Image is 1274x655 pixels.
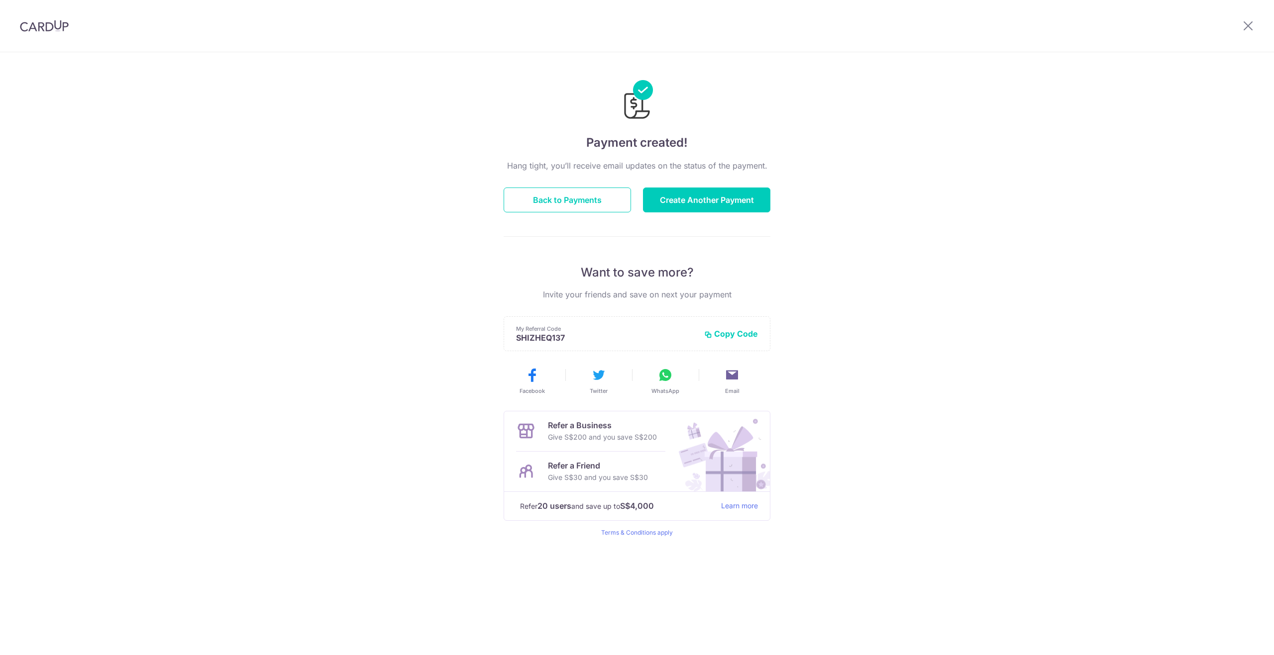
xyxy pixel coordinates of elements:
button: Create Another Payment [643,187,770,212]
p: SHIZHEQ137 [516,333,696,343]
button: WhatsApp [636,367,695,395]
button: Copy Code [704,329,758,339]
a: Terms & Conditions apply [601,529,673,536]
p: Hang tight, you’ll receive email updates on the status of the payment. [504,160,770,172]
p: My Referral Code [516,325,696,333]
button: Facebook [503,367,561,395]
span: Email [725,387,740,395]
p: Want to save more? [504,265,770,281]
p: Refer a Business [548,419,657,431]
p: Refer and save up to [520,500,713,512]
span: Twitter [590,387,608,395]
strong: S$4,000 [620,500,654,512]
a: Learn more [721,500,758,512]
button: Twitter [569,367,628,395]
button: Back to Payments [504,187,631,212]
strong: 20 users [537,500,571,512]
span: Facebook [520,387,545,395]
p: Give S$200 and you save S$200 [548,431,657,443]
p: Refer a Friend [548,460,648,471]
img: CardUp [20,20,69,32]
span: WhatsApp [651,387,679,395]
p: Invite your friends and save on next your payment [504,288,770,300]
img: Refer [669,411,770,491]
h4: Payment created! [504,134,770,152]
button: Email [703,367,761,395]
p: Give S$30 and you save S$30 [548,471,648,483]
img: Payments [621,80,653,122]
